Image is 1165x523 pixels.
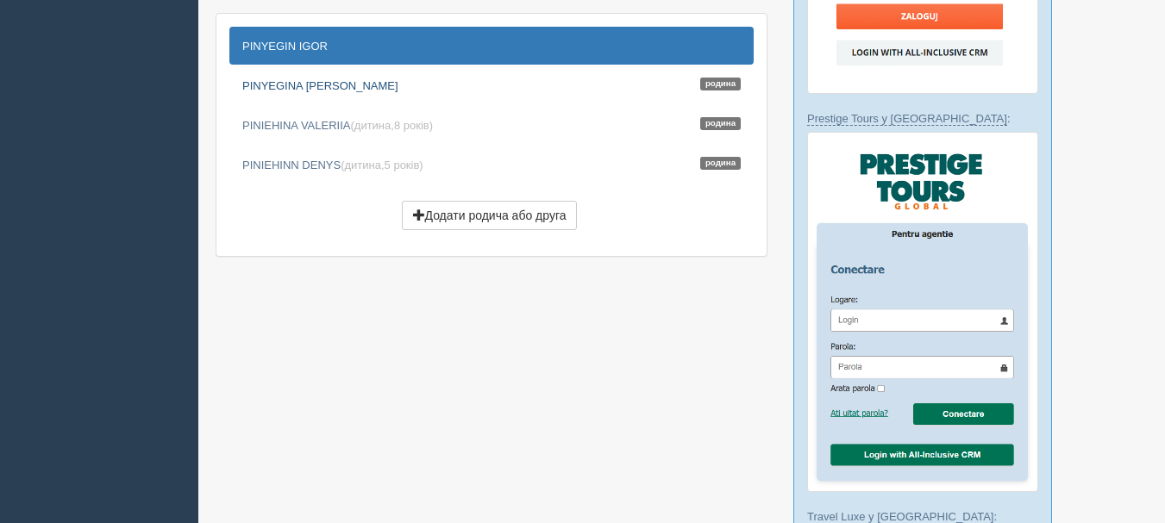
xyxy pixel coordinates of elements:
[229,146,754,184] a: PINIEHINN DENYS(дитина,5 років) Родина
[807,132,1038,492] img: prestige-tours-login-via-crm-for-travel-agents.png
[394,119,429,132] span: 8 років
[700,157,741,170] span: Родина
[700,117,741,130] span: Родина
[350,119,433,132] span: (дитина, )
[229,66,754,104] a: PINYEGINA [PERSON_NAME]Родина
[385,159,420,171] span: 5 років
[807,112,1007,126] a: Prestige Tours у [GEOGRAPHIC_DATA]
[402,201,578,230] button: Додати родича або друга
[807,110,1038,127] p: :
[341,159,423,171] span: (дитина, )
[700,78,741,90] span: Родина
[229,106,754,144] a: PINIEHINA VALERIIA(дитина,8 років) Родина
[229,27,754,65] a: PINYEGIN IGOR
